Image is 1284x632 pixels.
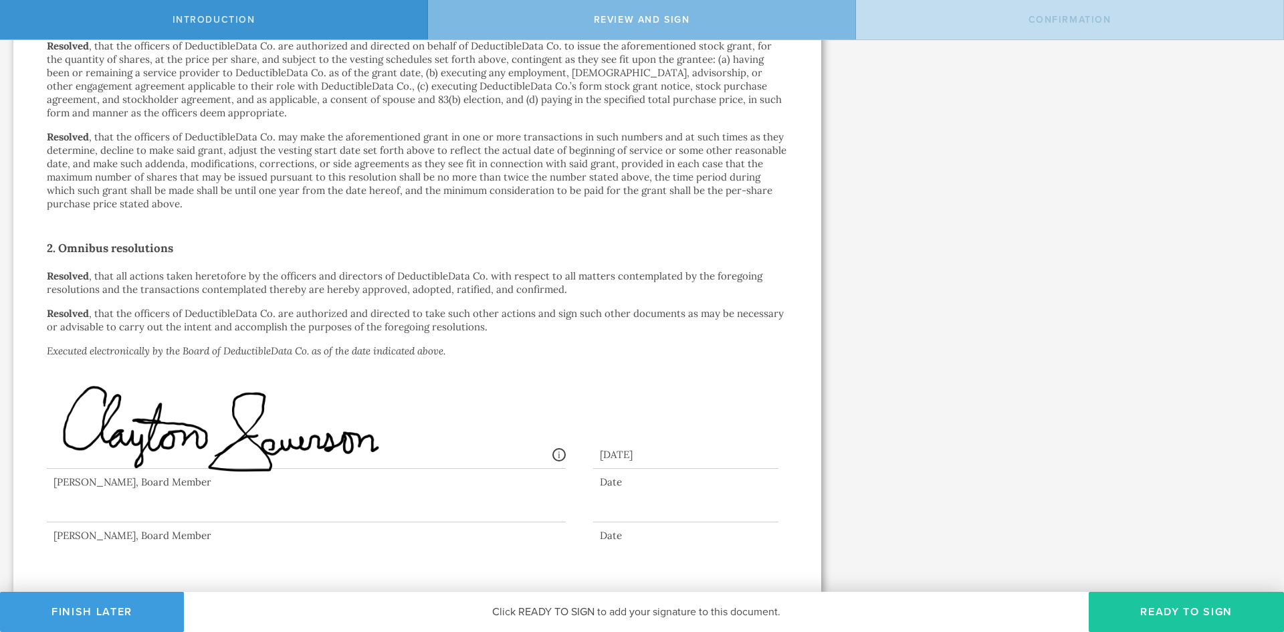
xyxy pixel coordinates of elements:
[47,270,89,282] strong: Resolved
[47,270,788,296] p: , that all actions taken heretofore by the officers and directors of DeductibleData Co. with resp...
[1089,592,1284,632] button: Ready to Sign
[593,435,778,469] div: [DATE]
[47,307,89,320] strong: Resolved
[47,344,445,357] em: Executed electronically by the Board of DeductibleData Co. as of the date indicated above.
[47,39,89,52] strong: Resolved
[47,130,788,211] p: , that the officers of DeductibleData Co. may make the aforementioned grant in one or more transa...
[173,14,255,25] span: Introduction
[47,130,89,143] strong: Resolved
[1029,14,1111,25] span: Confirmation
[593,529,778,542] div: Date
[594,14,690,25] span: Review and Sign
[47,39,788,120] p: , that the officers of DeductibleData Co. are authorized and directed on behalf of DeductibleData...
[184,592,1089,632] div: Click READY TO SIGN to add your signature to this document.
[47,237,788,259] h2: 2. Omnibus resolutions
[47,529,566,542] div: [PERSON_NAME], Board Member
[53,375,407,472] img: yPHnv1MgAAEIQAACEDgTgf8HoEr76HszYsEAAAAASUVORK5CYII=
[47,307,788,334] p: , that the officers of DeductibleData Co. are authorized and directed to take such other actions ...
